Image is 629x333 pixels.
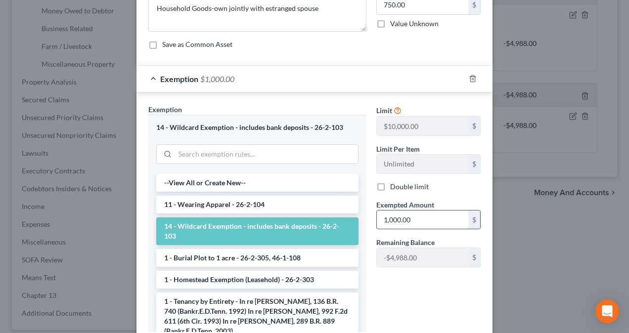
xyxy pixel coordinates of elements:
[160,74,198,83] span: Exemption
[376,201,434,209] span: Exempted Amount
[175,145,358,164] input: Search exemption rules...
[377,155,468,173] input: --
[156,174,359,192] li: --View All or Create New--
[156,196,359,213] li: 11 - Wearing Apparel - 26-2-104
[377,117,468,135] input: --
[376,144,420,154] label: Limit Per Item
[468,155,480,173] div: $
[376,106,392,115] span: Limit
[156,271,359,289] li: 1 - Homestead Exemption (Leasehold) - 26-2-303
[390,19,439,29] label: Value Unknown
[468,210,480,229] div: $
[148,105,182,114] span: Exemption
[156,249,359,267] li: 1 - Burial Plot to 1 acre - 26-2-305, 46-1-108
[468,248,480,267] div: $
[468,117,480,135] div: $
[376,237,435,248] label: Remaining Balance
[156,123,359,132] div: 14 - Wildcard Exemption - includes bank deposits - 26-2-103
[377,248,468,267] input: --
[377,210,468,229] input: 0.00
[162,40,232,49] label: Save as Common Asset
[156,217,359,245] li: 14 - Wildcard Exemption - includes bank deposits - 26-2-103
[200,74,234,83] span: $1,000.00
[595,299,619,323] div: Open Intercom Messenger
[390,182,429,192] label: Double limit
